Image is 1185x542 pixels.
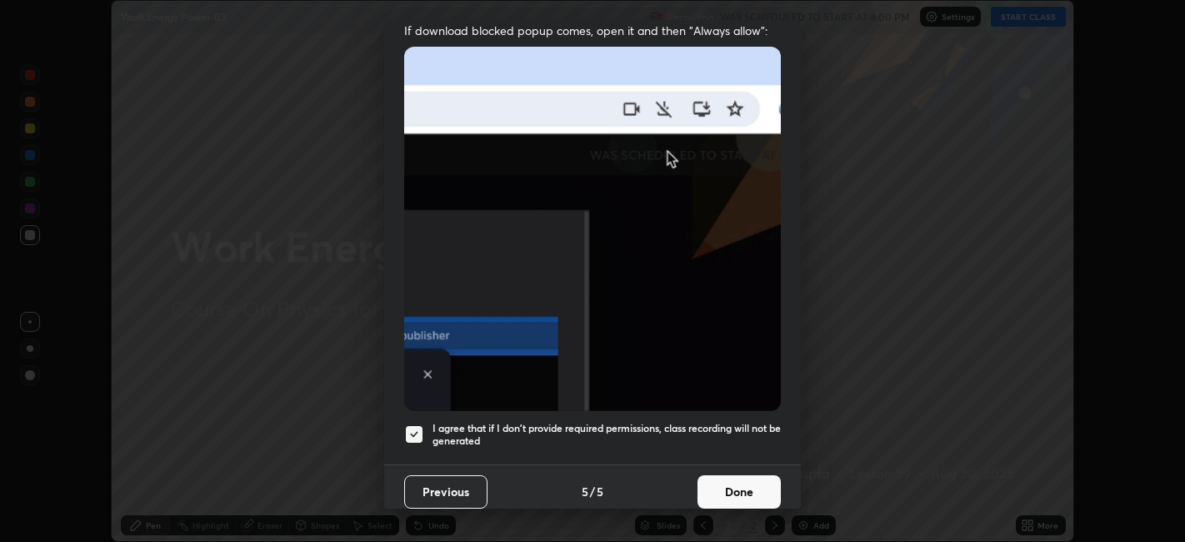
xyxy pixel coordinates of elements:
h5: I agree that if I don't provide required permissions, class recording will not be generated [432,422,781,448]
button: Done [697,475,781,509]
img: downloads-permission-blocked.gif [404,47,781,411]
h4: / [590,483,595,500]
button: Previous [404,475,487,509]
h4: 5 [597,483,603,500]
h4: 5 [582,483,588,500]
span: If download blocked popup comes, open it and then "Always allow": [404,23,781,38]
